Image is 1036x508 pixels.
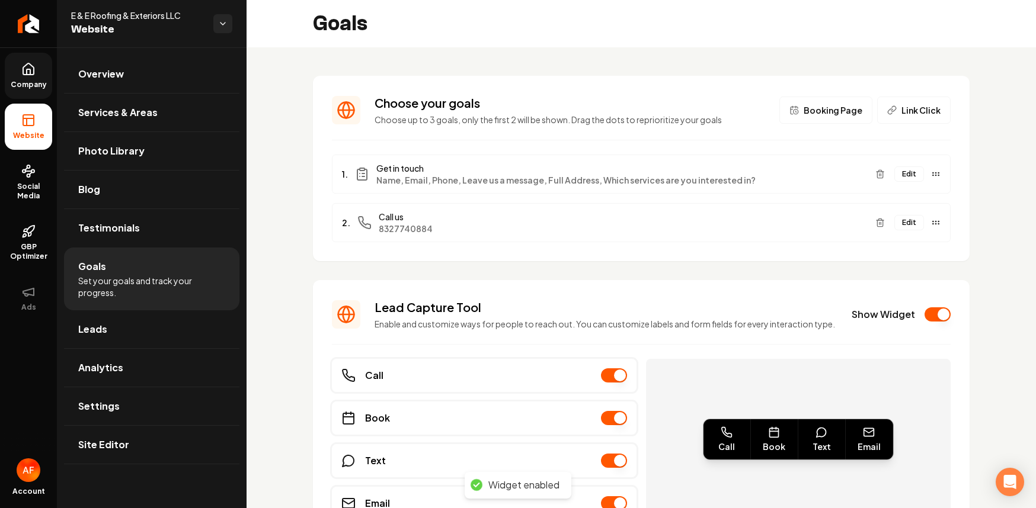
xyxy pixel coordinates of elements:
[78,322,107,336] span: Leads
[78,221,140,235] span: Testimonials
[17,458,40,482] button: Open user button
[12,487,45,496] span: Account
[332,155,951,194] li: 1.Get in touchName, Email, Phone, Leave us a message, Full Address, Which services are you intere...
[78,275,225,298] span: Set your goals and track your progress.
[375,318,837,330] p: Enable and customize ways for people to reach out. You can customize labels and form fields for e...
[763,441,785,452] span: Book
[813,441,831,452] span: Text
[71,9,204,21] span: E & E Roofing & Exteriors LLC
[376,162,866,174] span: Get in touch
[901,104,941,116] span: Link Click
[78,105,158,120] span: Services & Areas
[64,349,239,387] a: Analytics
[78,361,123,375] span: Analytics
[17,303,41,312] span: Ads
[858,441,881,452] span: Email
[375,114,765,126] p: Choose up to 3 goals, only the first 2 will be shown. Drag the dots to reprioritize your goals
[6,80,52,89] span: Company
[342,217,350,229] span: 2.
[779,97,872,124] button: Booking Page
[5,182,52,201] span: Social Media
[17,458,40,482] img: Avan Fahimi
[375,95,765,111] h3: Choose your goals
[376,174,866,186] span: Name, Email, Phone, Leave us a message, Full Address, Which services are you interested in?
[488,479,559,491] div: Widget enabled
[64,387,239,425] a: Settings
[78,438,129,452] span: Site Editor
[804,104,862,116] span: Booking Page
[379,223,866,234] span: 8327740884
[365,411,390,425] span: Book
[64,426,239,464] a: Site Editor
[64,171,239,208] a: Blog
[78,399,120,413] span: Settings
[71,21,204,38] span: Website
[852,308,915,321] label: Show Widget
[64,310,239,348] a: Leads
[332,203,951,242] li: 2.Call us8327740884Edit
[5,275,52,321] button: Ads
[78,259,106,274] span: Goals
[64,94,239,131] a: Services & Areas
[64,132,239,170] a: Photo Library
[877,97,951,124] button: Link Click
[894,215,924,230] button: Edit
[365,368,383,382] span: Call
[5,155,52,210] a: Social Media
[5,215,52,271] a: GBP Optimizer
[894,166,924,182] button: Edit
[375,299,837,316] h3: Lead Capture Tool
[996,468,1024,496] div: Open Intercom Messenger
[5,53,52,99] a: Company
[379,211,866,223] span: Call us
[78,67,124,81] span: Overview
[64,55,239,93] a: Overview
[64,209,239,247] a: Testimonials
[18,14,40,33] img: Rebolt Logo
[342,168,348,180] span: 1.
[365,454,386,468] span: Text
[313,12,367,36] h2: Goals
[78,144,145,158] span: Photo Library
[78,182,100,197] span: Blog
[8,131,49,140] span: Website
[5,242,52,261] span: GBP Optimizer
[718,441,735,452] span: Call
